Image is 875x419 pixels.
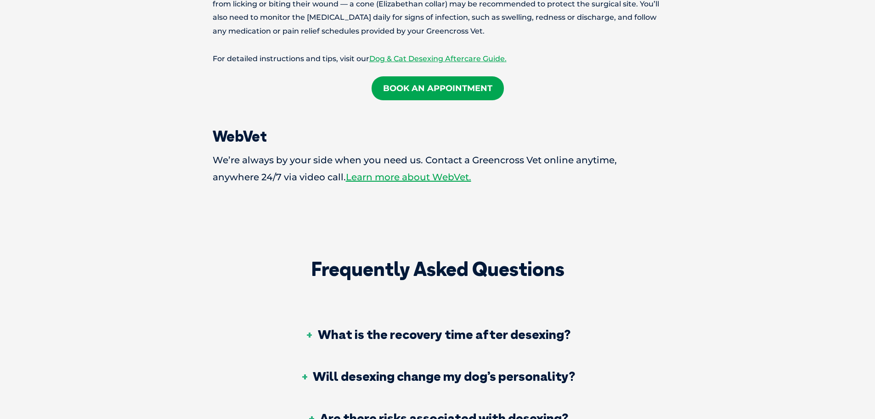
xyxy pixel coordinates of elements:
[213,52,663,66] p: For detailed instructions and tips, visit our
[213,152,663,186] p: We’re always by your side when you need us. Contact a Greencross Vet online anytime, anywhere 24/...
[243,259,632,279] h2: Frequently Asked Questions
[369,54,507,63] a: Dog & Cat Desexing Aftercare Guide.
[213,129,663,143] h2: WebVet
[300,370,575,383] h3: Will desexing change my dog’s personality?
[372,76,504,100] a: Book an Appointment
[346,172,471,183] a: Learn more about WebVet.
[305,328,570,341] h3: What is the recovery time after desexing?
